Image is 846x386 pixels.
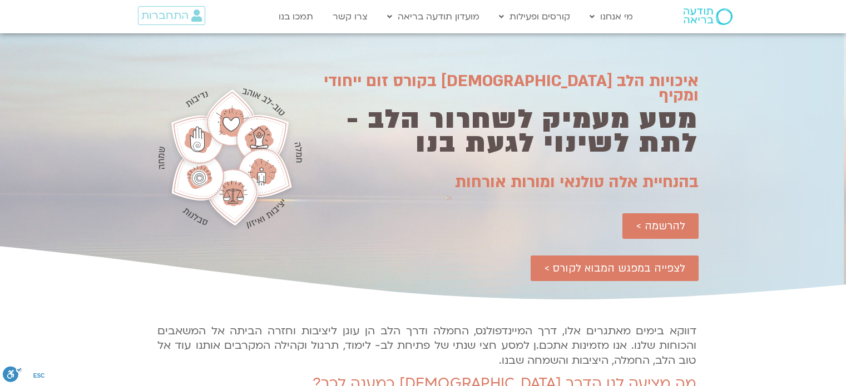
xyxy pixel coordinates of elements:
h1: מסע מעמיק לשחרור הלב - לתת לשינוי לגעת בנו [313,108,699,156]
a: קורסים ופעילות [493,6,576,27]
a: לצפייה במפגש המבוא לקורס > [531,255,699,281]
span: דווקא בימים מאתגרים אלו, דרך המיינדפולנס, החמלה ודרך הלב הן עוגן ליציבות וחזרה הביתה אל המשאבים ו... [157,324,696,368]
h1: איכויות הלב [DEMOGRAPHIC_DATA] בקורס זום ייחודי ומקיף [313,74,699,103]
a: מועדון תודעה בריאה [382,6,485,27]
span: לצפייה במפגש המבוא לקורס > [544,262,685,274]
span: אלה טולנאי [560,171,638,193]
span: בהנחיית [642,171,699,193]
a: צרו קשר [327,6,373,27]
a: להרשמה > [622,213,699,239]
span: התחברות [141,9,189,22]
a: מי אנחנו [584,6,639,27]
span: להרשמה > [636,220,685,232]
img: תודעה בריאה [684,8,733,25]
a: התחברות [138,6,205,25]
span: ומורות אורחות [455,171,555,193]
a: תמכו בנו [273,6,319,27]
